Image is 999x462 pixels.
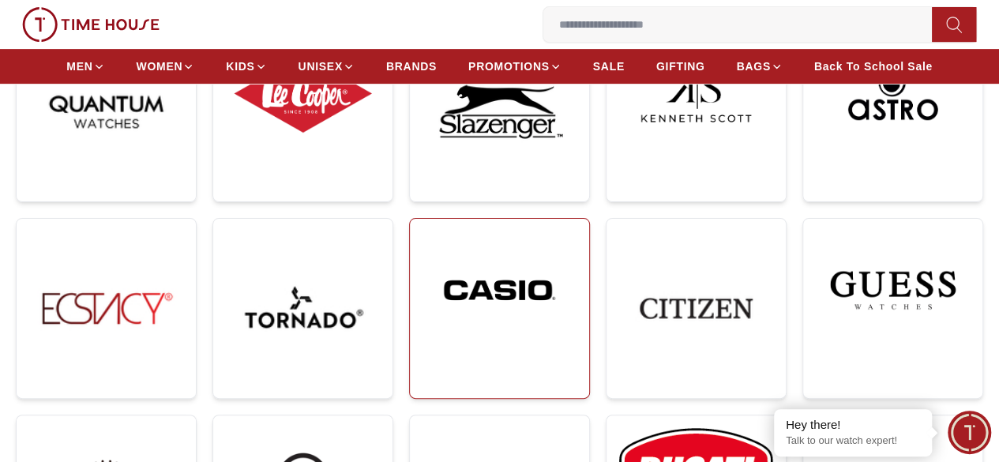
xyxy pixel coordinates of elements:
img: ... [816,231,970,349]
a: KIDS [226,52,266,81]
a: PROMOTIONS [468,52,561,81]
span: SALE [593,58,625,74]
span: KIDS [226,58,254,74]
div: Hey there! [786,417,920,433]
span: PROMOTIONS [468,58,550,74]
span: UNISEX [299,58,343,74]
img: ... [226,231,380,385]
span: Back To School Sale [814,58,933,74]
img: ... [22,7,160,42]
img: ... [29,231,183,385]
a: BAGS [736,52,782,81]
a: Back To School Sale [814,52,933,81]
span: WOMEN [137,58,183,74]
img: ... [816,35,970,152]
span: MEN [66,58,92,74]
span: BRANDS [386,58,437,74]
a: SALE [593,52,625,81]
img: ... [619,35,773,152]
img: ... [226,35,380,152]
a: UNISEX [299,52,355,81]
div: Chat Widget [948,411,991,454]
img: ... [29,35,183,189]
a: GIFTING [656,52,705,81]
a: MEN [66,52,104,81]
span: GIFTING [656,58,705,74]
img: ... [619,231,773,385]
span: BAGS [736,58,770,74]
a: BRANDS [386,52,437,81]
img: ... [423,35,576,189]
img: ... [423,231,576,349]
p: Talk to our watch expert! [786,434,920,448]
a: WOMEN [137,52,195,81]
